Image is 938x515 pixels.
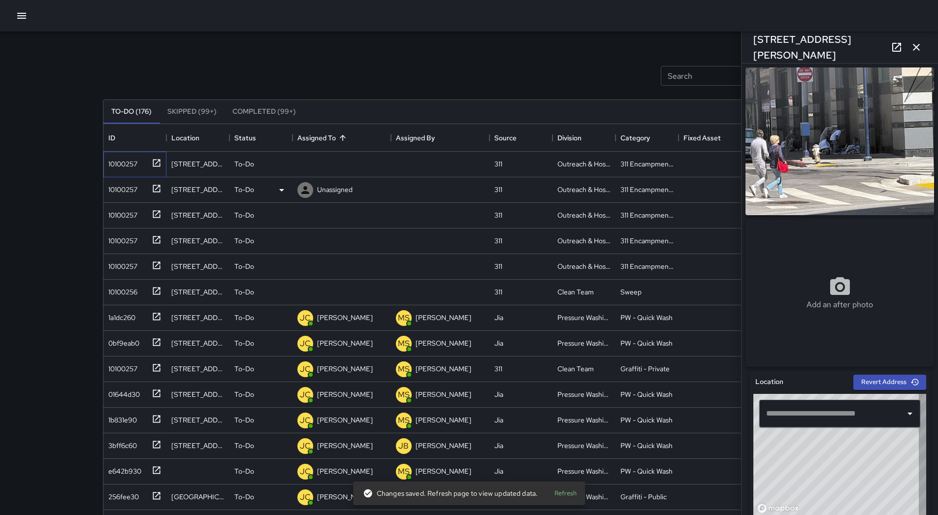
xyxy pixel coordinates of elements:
div: Category [615,124,679,152]
p: MS [398,415,410,426]
div: ID [108,124,115,152]
div: 478 Tehama Street [171,287,225,297]
div: 1198 Mission Street [171,313,225,322]
div: 10100257 [104,232,137,246]
div: Jia [494,415,503,425]
div: 10100257 [104,206,137,220]
div: 1111 Mission Street [171,236,225,246]
p: [PERSON_NAME] [317,415,373,425]
div: Location [166,124,229,152]
div: Clean Team [557,287,594,297]
p: [PERSON_NAME] [416,313,471,322]
div: 1b831e90 [104,411,137,425]
p: [PERSON_NAME] [317,492,373,502]
div: 311 Encampments [620,261,674,271]
div: 311 [494,159,502,169]
div: Jia [494,389,503,399]
p: [PERSON_NAME] [317,338,373,348]
div: Division [552,124,615,152]
p: [PERSON_NAME] [416,338,471,348]
div: 01644d30 [104,386,140,399]
div: Pressure Washing [557,389,611,399]
div: 3bff6c60 [104,437,137,451]
p: JC [300,440,311,452]
p: To-Do [234,466,254,476]
div: Outreach & Hospitality [557,159,611,169]
button: Skipped (99+) [160,100,225,124]
div: Assigned To [297,124,336,152]
p: To-Do [234,210,254,220]
p: JC [300,312,311,324]
p: [PERSON_NAME] [317,389,373,399]
div: Jia [494,441,503,451]
div: 10100257 [104,360,137,374]
p: JC [300,491,311,503]
div: 311 [494,364,502,374]
p: [PERSON_NAME] [416,389,471,399]
p: To-Do [234,364,254,374]
div: Source [494,124,517,152]
button: Sort [336,131,350,145]
button: Refresh [550,486,581,501]
div: Category [620,124,650,152]
p: [PERSON_NAME] [416,441,471,451]
div: PW - Quick Wash [620,338,673,348]
div: 743a Minna Street [171,389,225,399]
div: Jia [494,466,503,476]
p: MS [398,338,410,350]
div: Pressure Washing [557,338,611,348]
button: To-Do (176) [103,100,160,124]
div: Division [557,124,582,152]
div: Assigned By [396,124,435,152]
div: Graffiti - Private [620,364,670,374]
p: To-Do [234,389,254,399]
p: [PERSON_NAME] [317,466,373,476]
p: MS [398,466,410,478]
p: To-Do [234,492,254,502]
div: PW - Quick Wash [620,415,673,425]
div: Fixed Asset [679,124,742,152]
div: 311 [494,210,502,220]
p: [PERSON_NAME] [317,313,373,322]
p: JC [300,363,311,375]
p: [PERSON_NAME] [317,364,373,374]
p: To-Do [234,159,254,169]
div: Status [229,124,292,152]
div: 10100257 [104,257,137,271]
p: MS [398,389,410,401]
p: To-Do [234,441,254,451]
div: Location [171,124,199,152]
p: JC [300,338,311,350]
div: Pressure Washing [557,466,611,476]
div: Assigned To [292,124,391,152]
div: Status [234,124,256,152]
p: To-Do [234,236,254,246]
div: 1171 Mission Street [171,492,225,502]
div: 0bf9eab0 [104,334,139,348]
p: [PERSON_NAME] [416,466,471,476]
p: JC [300,389,311,401]
div: 563 Minna Street [171,364,225,374]
div: 10 Mason Street [171,159,225,169]
div: 1043 Market Street [171,441,225,451]
div: Fixed Asset [683,124,721,152]
p: To-Do [234,415,254,425]
div: e642b930 [104,462,141,476]
div: 311 Encampments [620,210,674,220]
div: Pressure Washing [557,415,611,425]
div: Jia [494,338,503,348]
div: 98 7th Street [171,210,225,220]
div: Outreach & Hospitality [557,261,611,271]
div: 311 Encampments [620,185,674,194]
p: To-Do [234,261,254,271]
p: JB [398,440,409,452]
p: To-Do [234,313,254,322]
div: 311 [494,261,502,271]
div: Outreach & Hospitality [557,236,611,246]
div: Outreach & Hospitality [557,185,611,194]
p: MS [398,312,410,324]
div: 311 [494,236,502,246]
div: Pressure Washing [557,441,611,451]
div: PW - Quick Wash [620,466,673,476]
div: PW - Quick Wash [620,441,673,451]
